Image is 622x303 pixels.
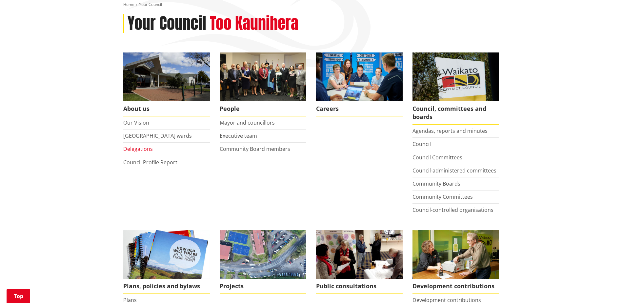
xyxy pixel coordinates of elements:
a: Council Profile Report [123,159,177,166]
span: About us [123,101,210,116]
img: DJI_0336 [220,230,306,279]
span: Public consultations [316,279,403,294]
a: Community Boards [412,180,460,187]
img: WDC Building 0015 [123,52,210,101]
span: Plans, policies and bylaws [123,279,210,294]
img: Fees [412,230,499,279]
h2: Too Kaunihera [210,14,298,33]
h1: Your Council [128,14,206,33]
img: 2022 Council [220,52,306,101]
a: Top [7,289,30,303]
img: Office staff in meeting - Career page [316,52,403,101]
img: Long Term Plan [123,230,210,279]
a: [GEOGRAPHIC_DATA] wards [123,132,192,139]
span: People [220,101,306,116]
span: Careers [316,101,403,116]
a: Delegations [123,145,153,152]
span: Projects [220,279,306,294]
a: Careers [316,52,403,116]
a: Council Committees [412,154,462,161]
a: public-consultations Public consultations [316,230,403,294]
a: Community Committees [412,193,473,200]
span: Your Council [139,2,162,7]
a: Executive team [220,132,257,139]
a: Our Vision [123,119,149,126]
a: Home [123,2,134,7]
a: 2022 Council People [220,52,306,116]
span: Development contributions [412,279,499,294]
span: Council, committees and boards [412,101,499,125]
a: Agendas, reports and minutes [412,127,488,134]
a: Waikato-District-Council-sign Council, committees and boards [412,52,499,125]
a: Projects [220,230,306,294]
a: Council-administered committees [412,167,496,174]
nav: breadcrumb [123,2,499,8]
a: FInd out more about fees and fines here Development contributions [412,230,499,294]
a: WDC Building 0015 About us [123,52,210,116]
a: Council-controlled organisations [412,206,493,213]
a: Community Board members [220,145,290,152]
img: public-consultations [316,230,403,279]
iframe: Messenger Launcher [592,275,615,299]
img: Waikato-District-Council-sign [412,52,499,101]
a: Mayor and councillors [220,119,275,126]
a: We produce a number of plans, policies and bylaws including the Long Term Plan Plans, policies an... [123,230,210,294]
a: Council [412,140,431,148]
